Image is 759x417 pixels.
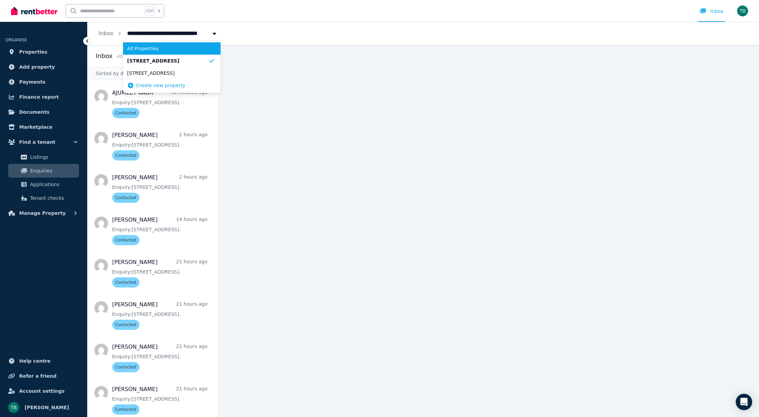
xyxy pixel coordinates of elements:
[30,167,76,175] span: Enquiries
[112,301,208,330] a: [PERSON_NAME]21 hours agoEnquiry:[STREET_ADDRESS].Contacted
[112,173,208,203] a: [PERSON_NAME]2 hours agoEnquiry:[STREET_ADDRESS].Contacted
[19,108,50,116] span: Documents
[5,354,82,368] a: Help centre
[158,8,160,14] span: k
[19,209,66,217] span: Manage Property
[5,38,27,42] span: ORGANISE
[112,258,208,288] a: [PERSON_NAME]21 hours agoEnquiry:[STREET_ADDRESS].Contacted
[30,153,76,161] span: Listings
[19,387,65,395] span: Account settings
[88,67,218,80] div: Sorted by date
[117,54,147,59] span: 40 message s
[112,89,208,118] a: AJUMEET KAUR40 minutes agoEnquiry:[STREET_ADDRESS].Contacted
[127,45,208,52] span: All Properties
[8,191,79,205] a: Tenant checks
[30,180,76,189] span: Applications
[25,403,69,412] span: [PERSON_NAME]
[112,216,208,245] a: [PERSON_NAME]14 hours agoEnquiry:[STREET_ADDRESS].Contacted
[88,80,218,417] nav: Message list
[19,48,48,56] span: Properties
[112,131,208,161] a: [PERSON_NAME]2 hours agoEnquiry:[STREET_ADDRESS].Contacted
[112,343,208,372] a: [PERSON_NAME]21 hours agoEnquiry:[STREET_ADDRESS].Contacted
[19,357,51,365] span: Help centre
[736,394,752,410] div: Open Intercom Messenger
[5,90,82,104] a: Finance report
[8,402,19,413] img: Tillyck Bevins
[8,164,79,178] a: Enquiries
[88,22,229,45] nav: Breadcrumb
[30,194,76,202] span: Tenant checks
[145,6,155,15] span: Ctrl
[19,123,52,131] span: Marketplace
[127,70,208,77] span: [STREET_ADDRESS]
[5,45,82,59] a: Properties
[96,51,112,61] h2: Inbox
[112,385,208,415] a: [PERSON_NAME]21 hours agoEnquiry:[STREET_ADDRESS].Contacted
[127,57,208,64] span: [STREET_ADDRESS]
[8,150,79,164] a: Listings
[136,82,185,89] span: Create new property
[11,6,57,16] img: RentBetter
[5,135,82,149] button: Find a tenant
[19,63,55,71] span: Add property
[700,8,723,15] div: Inbox
[8,178,79,191] a: Applications
[19,93,59,101] span: Finance report
[19,372,56,380] span: Refer a friend
[737,5,748,16] img: Tillyck Bevins
[5,384,82,398] a: Account settings
[19,78,45,86] span: Payments
[98,30,114,37] a: Inbox
[5,120,82,134] a: Marketplace
[5,105,82,119] a: Documents
[19,138,55,146] span: Find a tenant
[5,369,82,383] a: Refer a friend
[5,60,82,74] a: Add property
[5,206,82,220] button: Manage Property
[5,75,82,89] a: Payments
